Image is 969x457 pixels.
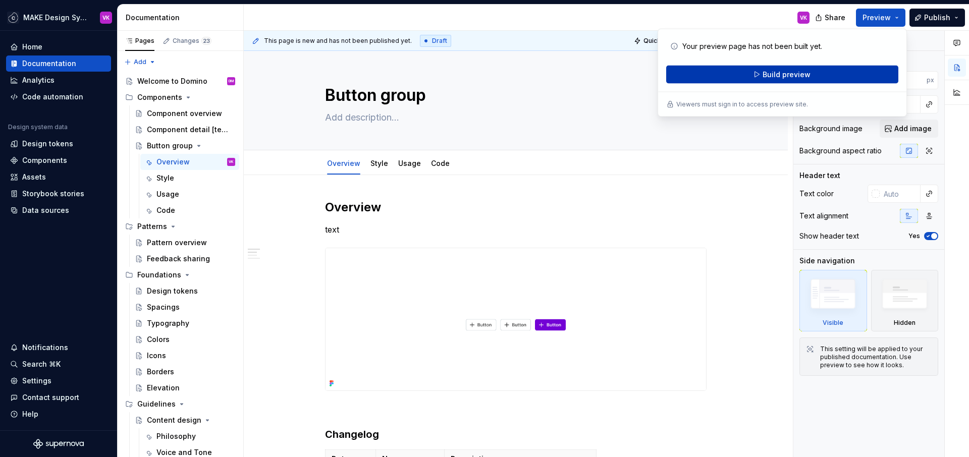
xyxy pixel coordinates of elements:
[22,392,79,403] div: Contact support
[156,157,190,167] div: Overview
[799,124,863,134] div: Background image
[140,428,239,444] a: Philosophy
[137,92,182,102] div: Components
[140,170,239,186] a: Style
[927,76,934,84] p: px
[131,122,239,138] a: Component detail [template]
[22,42,42,52] div: Home
[140,154,239,170] a: OverviewVK
[6,389,111,406] button: Contact support
[156,205,175,215] div: Code
[799,256,855,266] div: Side navigation
[326,248,706,390] img: 7412b240-bae9-46af-8b2e-a54805649349.png
[147,254,210,264] div: Feedback sharing
[229,76,234,86] div: DM
[22,92,83,102] div: Code automation
[140,186,239,202] a: Usage
[147,318,189,328] div: Typography
[147,415,201,425] div: Content design
[799,189,834,199] div: Text color
[156,189,179,199] div: Usage
[856,9,905,27] button: Preview
[6,339,111,356] button: Notifications
[6,169,111,185] a: Assets
[676,100,808,108] p: Viewers must sign in to access preview site.
[325,199,707,215] h2: Overview
[140,202,239,218] a: Code
[909,9,965,27] button: Publish
[325,223,707,236] p: text
[147,286,198,296] div: Design tokens
[894,319,916,327] div: Hidden
[894,124,932,134] span: Add image
[131,412,239,428] a: Content design
[121,89,239,105] div: Components
[880,120,938,138] button: Add image
[22,205,69,215] div: Data sources
[131,283,239,299] a: Design tokens
[33,439,84,449] svg: Supernova Logo
[173,37,211,45] div: Changes
[147,302,180,312] div: Spacings
[763,70,811,80] span: Build preview
[666,66,898,84] button: Build preview
[800,14,807,22] div: VK
[121,73,239,89] a: Welcome to DominoDM
[643,37,687,45] span: Quick preview
[134,58,146,66] span: Add
[908,232,920,240] label: Yes
[323,152,364,174] div: Overview
[799,146,882,156] div: Background aspect ratio
[131,364,239,380] a: Borders
[125,37,154,45] div: Pages
[6,152,111,168] a: Components
[147,334,170,345] div: Colors
[6,186,111,202] a: Storybook stories
[147,383,180,393] div: Elevation
[799,231,859,241] div: Show header text
[6,406,111,422] button: Help
[823,319,843,327] div: Visible
[6,89,111,105] a: Code automation
[102,14,110,22] div: VK
[131,105,239,122] a: Component overview
[6,136,111,152] a: Design tokens
[799,211,848,221] div: Text alignment
[23,13,88,23] div: MAKE Design System
[682,41,822,51] p: Your preview page has not been built yet.
[147,108,222,119] div: Component overview
[131,315,239,331] a: Typography
[6,55,111,72] a: Documentation
[810,9,852,27] button: Share
[323,83,705,107] textarea: Button group
[121,218,239,235] div: Patterns
[137,270,181,280] div: Foundations
[22,75,55,85] div: Analytics
[6,373,111,389] a: Settings
[147,141,193,151] div: Button group
[156,431,196,441] div: Philosophy
[6,72,111,88] a: Analytics
[825,13,845,23] span: Share
[121,55,159,69] button: Add
[147,238,207,248] div: Pattern overview
[121,267,239,283] div: Foundations
[131,251,239,267] a: Feedback sharing
[863,13,891,23] span: Preview
[131,235,239,251] a: Pattern overview
[394,152,425,174] div: Usage
[427,152,454,174] div: Code
[631,34,691,48] button: Quick preview
[156,173,174,183] div: Style
[431,159,450,167] a: Code
[147,351,166,361] div: Icons
[22,172,46,182] div: Assets
[22,59,76,69] div: Documentation
[22,342,68,353] div: Notifications
[871,270,939,331] div: Hidden
[201,37,211,45] span: 23
[22,189,84,199] div: Storybook stories
[880,185,921,203] input: Auto
[6,356,111,372] button: Search ⌘K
